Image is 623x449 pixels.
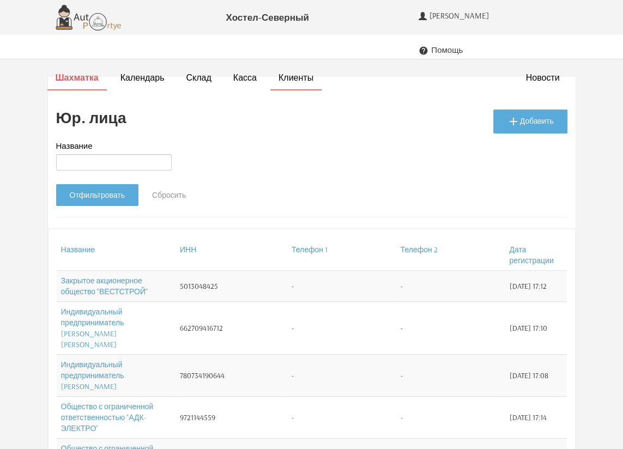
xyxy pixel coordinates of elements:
a: ИНН [180,245,196,254]
td: [DATE] 17:14 [505,397,558,439]
td: [DATE] 17:08 [505,355,558,397]
td: 9721144559 [176,397,287,439]
a: Склад [186,72,211,83]
label: Название [56,140,93,151]
a: Телефон 2 [401,245,438,254]
a: Новости [526,72,560,83]
a: Дата регистрации [509,245,553,265]
td: - [287,302,396,355]
i:  [419,46,428,56]
td: 662709416712 [176,302,287,355]
a: Календарь [120,72,165,83]
td: - [396,271,505,302]
td: - [287,355,396,397]
a: Закрытое акционерное общество "ВЕСТСТРОЙ" [61,276,148,296]
span: [PERSON_NAME] [430,11,492,21]
a: Название [61,245,95,254]
td: 5013048425 [176,271,287,302]
td: - [396,302,505,355]
td: - [287,271,396,302]
a: Телефон 1 [292,245,328,254]
td: 780734190644 [176,355,287,397]
a: Добавить [493,110,567,134]
a: Индивидуальный предприниматель [PERSON_NAME] [61,360,124,391]
td: - [396,397,505,439]
a: Индивидуальный предприниматель [PERSON_NAME] [PERSON_NAME] [61,307,124,349]
a: Клиенты [279,72,313,83]
a: Общество с ограниченной ответственностью "АДК-ЭЛЕКТРО" [61,402,154,433]
input: Отфильтровать [56,184,138,206]
td: - [396,355,505,397]
a: Сбросить [138,184,199,206]
a: Шахматка [56,72,99,83]
td: [DATE] 17:10 [505,302,558,355]
i:  [507,115,520,128]
a: Помощь [408,33,474,66]
span: Помощь [431,45,463,55]
td: - [287,397,396,439]
h2: Юр. лица [56,110,126,126]
a: Касса [233,72,257,83]
td: [DATE] 17:12 [505,271,558,302]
